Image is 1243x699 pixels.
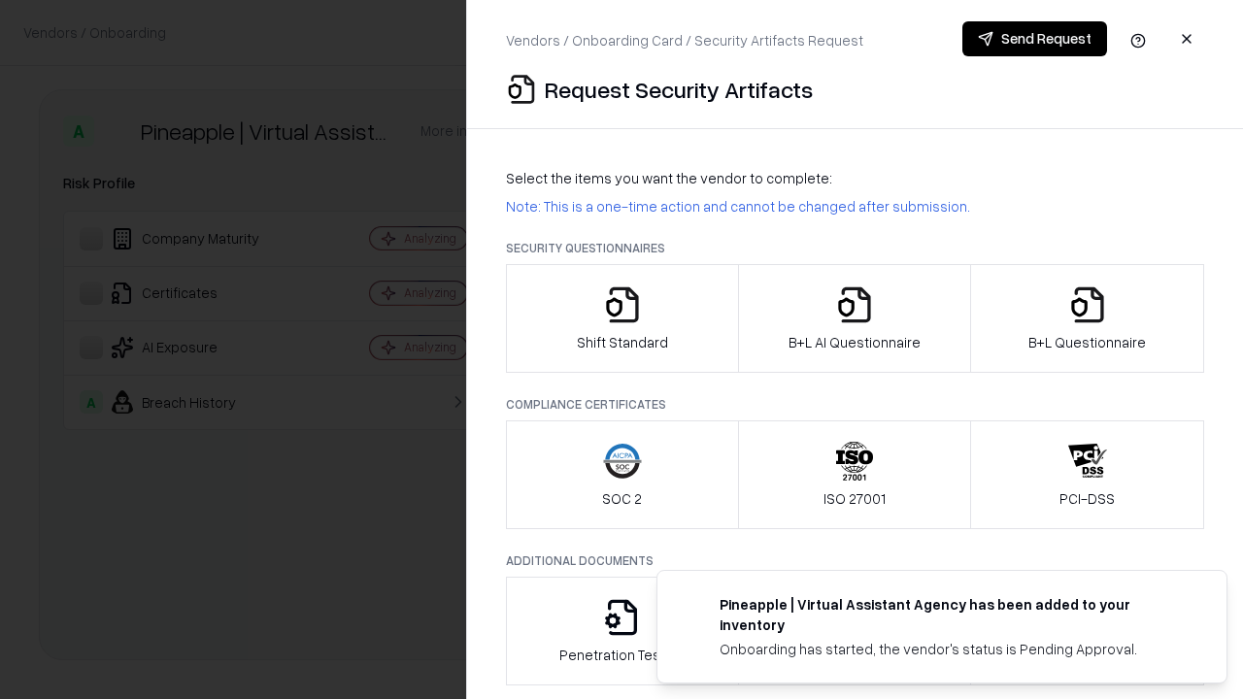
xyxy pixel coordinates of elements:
[681,594,704,617] img: trypineapple.com
[823,488,886,509] p: ISO 27001
[789,332,921,352] p: B+L AI Questionnaire
[506,396,1204,413] p: Compliance Certificates
[738,264,972,373] button: B+L AI Questionnaire
[602,488,642,509] p: SOC 2
[506,577,739,685] button: Penetration Testing
[970,264,1204,373] button: B+L Questionnaire
[1028,332,1146,352] p: B+L Questionnaire
[970,420,1204,529] button: PCI-DSS
[962,21,1107,56] button: Send Request
[720,594,1180,635] div: Pineapple | Virtual Assistant Agency has been added to your inventory
[506,264,739,373] button: Shift Standard
[506,420,739,529] button: SOC 2
[559,645,685,665] p: Penetration Testing
[545,74,813,105] p: Request Security Artifacts
[1059,488,1115,509] p: PCI-DSS
[720,639,1180,659] div: Onboarding has started, the vendor's status is Pending Approval.
[506,240,1204,256] p: Security Questionnaires
[506,168,1204,188] p: Select the items you want the vendor to complete:
[506,196,1204,216] p: Note: This is a one-time action and cannot be changed after submission.
[577,332,668,352] p: Shift Standard
[738,420,972,529] button: ISO 27001
[506,552,1204,569] p: Additional Documents
[506,30,863,50] p: Vendors / Onboarding Card / Security Artifacts Request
